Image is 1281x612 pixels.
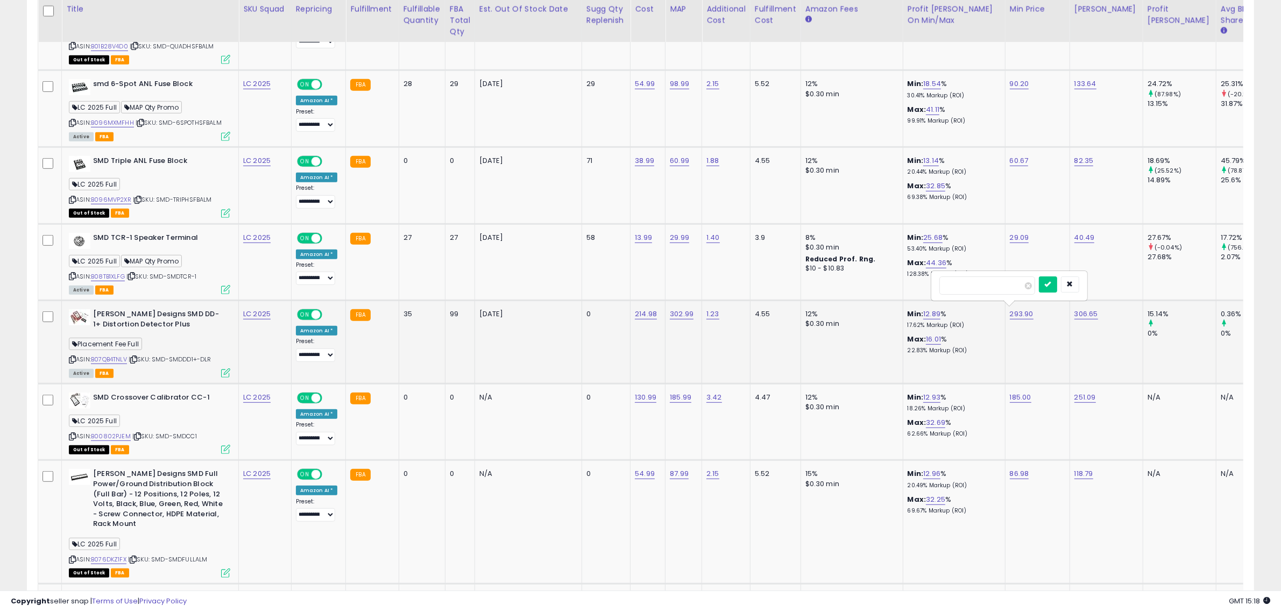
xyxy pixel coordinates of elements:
div: 15.14% [1148,309,1216,319]
div: 5.52 [755,79,792,89]
div: 0 [404,156,437,166]
span: OFF [320,310,337,319]
a: 16.01 [926,334,941,345]
a: 306.65 [1074,309,1098,319]
a: 38.99 [635,155,654,166]
div: 31.87% [1221,99,1264,109]
div: 58 [586,233,622,243]
span: | SKU: SMD-6SPOTHSFBALM [136,118,222,127]
strong: Copyright [11,596,50,606]
div: % [908,469,997,489]
small: (-0.04%) [1155,243,1182,252]
b: Min: [908,79,924,89]
div: 29 [450,79,466,89]
p: 53.40% Markup (ROI) [908,245,997,253]
div: 12% [805,393,895,402]
div: Amazon AI * [296,409,338,419]
span: All listings currently available for purchase on Amazon [69,369,94,378]
b: Max: [908,334,926,344]
a: 54.99 [635,79,655,89]
small: FBA [350,156,370,168]
span: FBA [111,209,129,218]
span: All listings currently available for purchase on Amazon [69,132,94,141]
div: % [908,258,997,278]
a: 1.40 [706,232,720,243]
a: 90.20 [1010,79,1029,89]
a: Privacy Policy [139,596,187,606]
b: [PERSON_NAME] Designs SMD Full Power/Ground Distribution Block (Full Bar) - 12 Positions, 12 Pole... [93,469,224,531]
small: (-20.58%) [1228,90,1258,98]
span: All listings that are currently out of stock and unavailable for purchase on Amazon [69,209,109,218]
a: 41.11 [926,104,939,115]
div: 0 [586,393,622,402]
div: $0.30 min [805,166,895,175]
span: All listings that are currently out of stock and unavailable for purchase on Amazon [69,445,109,454]
div: Amazon AI * [296,96,338,105]
div: % [908,105,997,125]
div: ASIN: [69,156,230,217]
a: 32.25 [926,494,945,505]
span: | SKU: SMD-SMDCC1 [132,432,197,440]
div: seller snap | | [11,596,187,607]
a: 1.88 [706,155,719,166]
b: Max: [908,494,926,504]
div: $0.30 min [805,89,895,99]
div: Amazon AI * [296,326,338,336]
small: FBA [350,469,370,481]
a: B076DKZ1FX [91,555,126,564]
div: 0% [1148,329,1216,338]
div: Preset: [296,498,338,522]
span: LC 2025 Full [69,101,120,113]
span: FBA [111,568,129,578]
a: 82.35 [1074,155,1094,166]
div: Avg BB Share [1221,3,1260,26]
div: Preset: [296,338,338,362]
a: B096MVP2XR [91,195,131,204]
div: 8% [805,233,895,243]
img: 41XzQfHDdvL._SL40_.jpg [69,233,90,249]
div: 0 [450,469,466,479]
span: OFF [320,80,337,89]
small: (25.52%) [1155,166,1181,175]
a: 185.99 [670,392,691,403]
a: LC 2025 [243,468,271,479]
p: N/A [479,469,574,479]
span: | SKU: SMD-SMDDD1+-DLR [129,355,211,364]
div: 12% [805,309,895,319]
b: Min: [908,468,924,479]
div: 3.9 [755,233,792,243]
div: 4.47 [755,393,792,402]
a: 3.42 [706,392,722,403]
div: 15% [805,469,895,479]
div: 28 [404,79,437,89]
a: 293.90 [1010,309,1034,319]
a: LC 2025 [243,309,271,319]
b: Max: [908,417,926,428]
div: Amazon AI * [296,173,338,182]
div: SKU Squad [243,3,287,15]
a: LC 2025 [243,392,271,403]
span: OFF [320,233,337,243]
div: Preset: [296,184,338,209]
div: ASIN: [69,79,230,140]
div: 24.72% [1148,79,1216,89]
div: Cost [635,3,661,15]
span: MAP Qty Promo [121,101,182,113]
div: 29 [586,79,622,89]
img: 41XOwFq9w4S._SL40_.jpg [69,79,90,95]
div: [PERSON_NAME] [1074,3,1138,15]
span: Placement Fee Full [69,338,142,350]
b: SMD Triple ANL Fuse Block [93,156,224,169]
small: FBA [350,393,370,404]
small: Avg BB Share. [1221,26,1227,35]
p: [DATE] [479,79,574,89]
div: Preset: [296,421,338,445]
span: FBA [95,132,114,141]
img: 417lh82e5JL._SL40_.jpg [69,393,90,409]
div: Fulfillment [350,3,394,15]
a: 12.89 [923,309,940,319]
span: All listings that are currently out of stock and unavailable for purchase on Amazon [69,568,109,578]
div: $0.30 min [805,243,895,252]
div: N/A [1221,469,1256,479]
span: ON [298,393,312,402]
